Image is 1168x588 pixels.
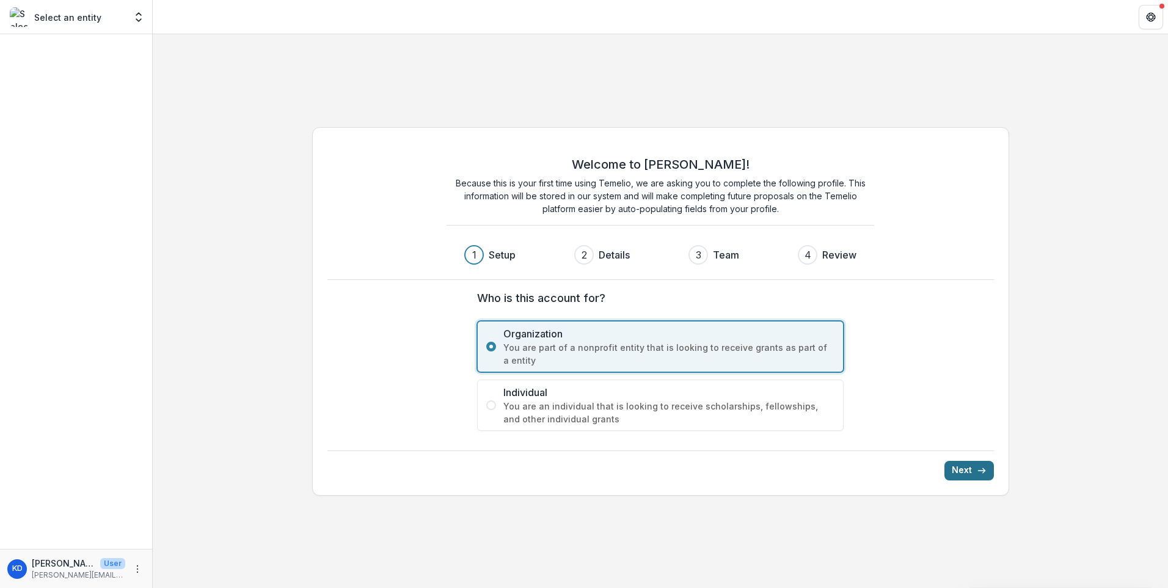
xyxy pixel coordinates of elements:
p: User [100,558,125,569]
button: More [130,562,145,576]
div: 2 [582,248,587,262]
button: Next [944,461,994,480]
p: Select an entity [34,11,101,24]
h3: Team [713,248,739,262]
p: Because this is your first time using Temelio, we are asking you to complete the following profil... [447,177,874,215]
h3: Review [822,248,856,262]
img: Select an entity [10,7,29,27]
div: Karen DeSantis [12,565,23,573]
div: 4 [805,248,811,262]
p: [PERSON_NAME] [32,557,95,570]
div: 3 [696,248,701,262]
div: Progress [464,245,856,265]
h2: Welcome to [PERSON_NAME]! [572,157,750,172]
span: Individual [503,385,834,400]
h3: Setup [489,248,516,262]
button: Get Help [1139,5,1163,29]
span: You are an individual that is looking to receive scholarships, fellowships, and other individual ... [503,400,834,425]
label: Who is this account for? [477,290,836,306]
span: You are part of a nonprofit entity that is looking to receive grants as part of a entity [503,341,834,367]
div: 1 [472,248,476,262]
h3: Details [599,248,630,262]
p: [PERSON_NAME][EMAIL_ADDRESS][PERSON_NAME][DOMAIN_NAME] [32,570,125,581]
span: Organization [503,326,834,341]
button: Open entity switcher [130,5,147,29]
